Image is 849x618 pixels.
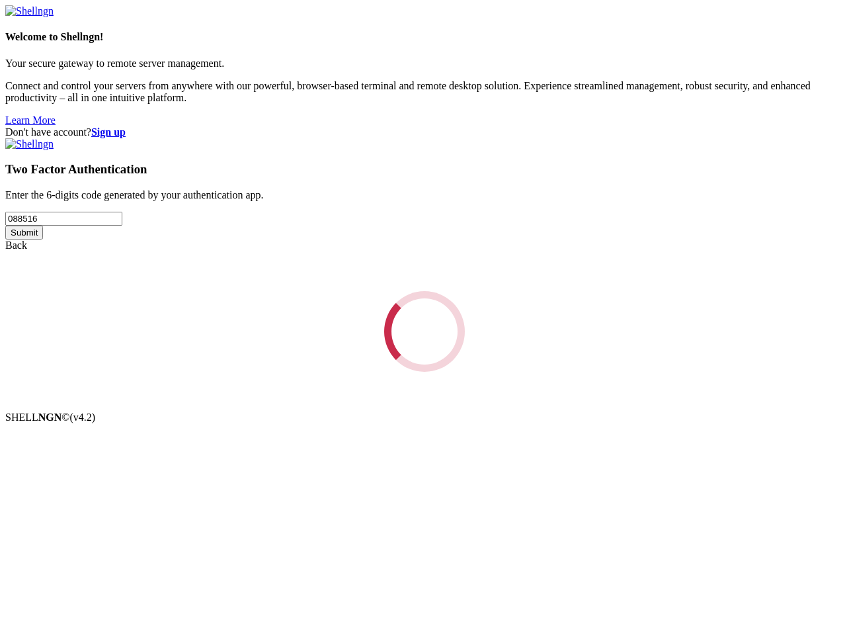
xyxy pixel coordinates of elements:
[5,114,56,126] a: Learn More
[70,412,96,423] span: 4.2.0
[91,126,126,138] a: Sign up
[5,58,844,69] p: Your secure gateway to remote server management.
[38,412,62,423] b: NGN
[5,138,54,150] img: Shellngn
[5,212,122,226] input: Two factor code
[5,189,844,201] p: Enter the 6-digits code generated by your authentication app.
[5,80,844,104] p: Connect and control your servers from anywhere with our powerful, browser-based terminal and remo...
[5,126,844,138] div: Don't have account?
[5,162,844,177] h3: Two Factor Authentication
[5,240,27,251] a: Back
[5,226,43,240] input: Submit
[5,412,95,423] span: SHELL ©
[5,31,844,43] h4: Welcome to Shellngn!
[380,287,468,375] div: Loading...
[5,5,54,17] img: Shellngn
